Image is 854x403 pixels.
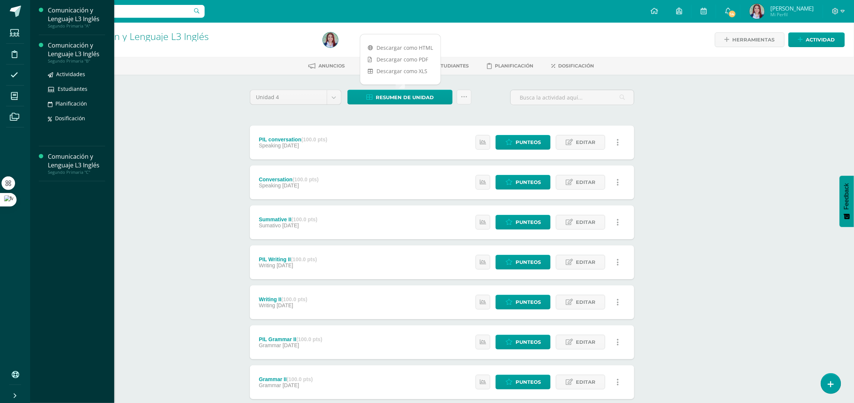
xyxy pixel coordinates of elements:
span: [DATE] [282,222,299,228]
div: Writing II [259,296,308,302]
span: Punteos [516,175,541,189]
div: Segundo Primaria "A" [48,23,105,29]
span: Estudiantes [435,63,469,69]
span: Editar [576,295,595,309]
a: Estudiantes [424,60,469,72]
span: Resumen de unidad [376,90,434,104]
a: Punteos [496,135,551,150]
a: Punteos [496,335,551,349]
span: Punteos [516,335,541,349]
span: Grammar [259,382,281,388]
img: d7be4c7264bbc3b84d6a485b397438d1.png [323,32,338,48]
a: Descargar como XLS [360,65,441,77]
a: Descargar como HTML [360,42,441,54]
span: Planificación [495,63,533,69]
div: PIL conversation [259,136,328,143]
div: Segundo Primaria "C" [48,170,105,175]
strong: (100.0 pts) [282,296,308,302]
a: Comunicación y Lenguaje L3 InglésSegundo Primaria "A" [48,6,105,29]
div: Comunicación y Lenguaje L3 Inglés [48,41,105,58]
span: Editar [576,375,595,389]
strong: (100.0 pts) [292,176,318,182]
span: [DATE] [277,262,293,268]
div: Summative II [259,216,318,222]
a: Comunicación y Lenguaje L3 Inglés [59,30,209,43]
span: Punteos [516,135,541,149]
span: Dosificación [55,115,85,122]
a: Planificación [487,60,533,72]
strong: (100.0 pts) [301,136,327,143]
a: Resumen de unidad [347,90,453,104]
div: PIL Writing II [259,256,317,262]
span: Grammar [259,342,281,348]
a: Comunicación y Lenguaje L3 InglésSegundo Primaria "C" [48,152,105,175]
span: Actividad [806,33,835,47]
strong: (100.0 pts) [287,376,313,382]
strong: (100.0 pts) [291,256,317,262]
a: Anuncios [308,60,345,72]
div: Conversation [259,176,319,182]
span: Feedback [843,183,850,210]
span: Herramientas [733,33,775,47]
span: Planificación [55,100,87,107]
span: Writing [259,302,275,308]
span: [DATE] [282,143,299,149]
span: 14 [728,10,736,18]
span: [DATE] [283,342,299,348]
strong: (100.0 pts) [296,336,322,342]
div: Segundo Primaria "B" [48,58,105,64]
span: Punteos [516,375,541,389]
span: Punteos [516,215,541,229]
h1: Comunicación y Lenguaje L3 Inglés [59,31,314,41]
span: [PERSON_NAME] [770,5,814,12]
button: Feedback - Mostrar encuesta [840,176,854,227]
img: d7be4c7264bbc3b84d6a485b397438d1.png [750,4,765,19]
a: Punteos [496,175,551,190]
a: Punteos [496,375,551,389]
strong: (100.0 pts) [291,216,317,222]
span: Editar [576,335,595,349]
span: [DATE] [283,382,299,388]
a: Dosificación [48,114,105,123]
a: Actividad [788,32,845,47]
span: Mi Perfil [770,11,814,18]
span: Writing [259,262,275,268]
div: Segundo Primaria 'A' [59,41,314,49]
span: Punteos [516,295,541,309]
a: Planificación [48,99,105,108]
a: Dosificación [551,60,594,72]
div: Grammar II [259,376,313,382]
a: Unidad 4 [250,90,341,104]
span: Estudiantes [58,85,87,92]
a: Actividades [48,70,105,78]
a: Herramientas [715,32,785,47]
a: Estudiantes [48,84,105,93]
div: Comunicación y Lenguaje L3 Inglés [48,152,105,170]
a: Comunicación y Lenguaje L3 InglésSegundo Primaria "B" [48,41,105,64]
a: Punteos [496,255,551,270]
div: PIL Grammar II [259,336,323,342]
span: Dosificación [558,63,594,69]
span: Anuncios [318,63,345,69]
input: Busca la actividad aquí... [511,90,634,105]
span: Editar [576,215,595,229]
span: Unidad 4 [256,90,321,104]
span: Speaking [259,143,281,149]
a: Punteos [496,295,551,310]
a: Descargar como PDF [360,54,441,65]
span: [DATE] [277,302,293,308]
span: Editar [576,135,595,149]
a: Punteos [496,215,551,230]
span: Sumativo [259,222,281,228]
input: Busca un usuario... [35,5,205,18]
span: Speaking [259,182,281,188]
div: Comunicación y Lenguaje L3 Inglés [48,6,105,23]
span: Punteos [516,255,541,269]
span: Editar [576,175,595,189]
span: Actividades [56,70,85,78]
span: Editar [576,255,595,269]
span: [DATE] [282,182,299,188]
